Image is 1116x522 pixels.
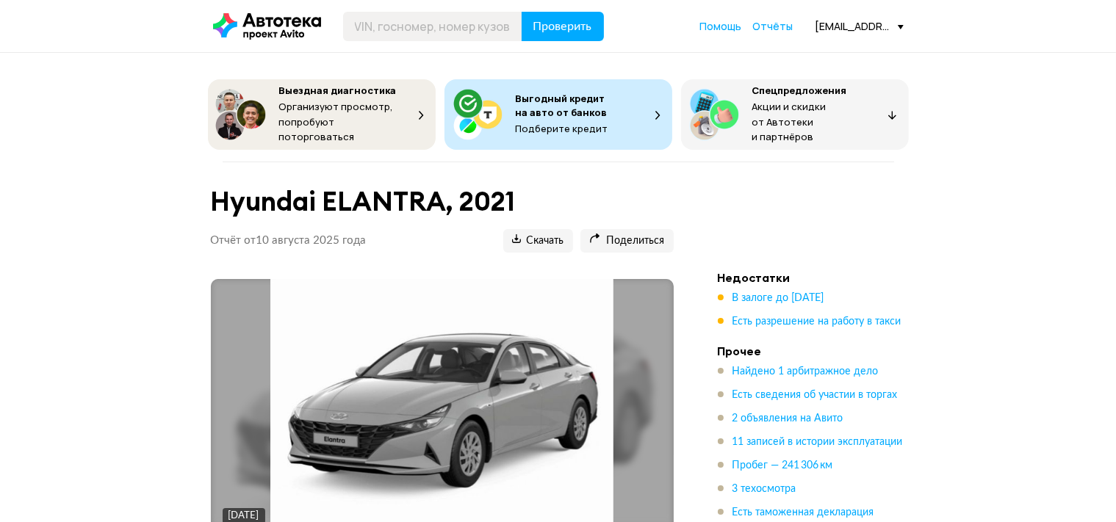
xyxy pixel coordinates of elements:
[718,344,924,358] h4: Прочее
[516,92,608,119] span: Выгодный кредит на авто от банков
[503,229,573,253] button: Скачать
[753,19,793,34] a: Отчёты
[752,100,827,143] span: Акции и скидки от Автотеки и партнёров
[753,19,793,33] span: Отчёты
[533,21,592,32] span: Проверить
[816,19,904,33] div: [EMAIL_ADDRESS][DOMAIN_NAME]
[732,366,879,377] span: Найдено 1 арбитражное дело
[732,293,824,303] span: В залоге до [DATE]
[444,79,672,150] button: Выгодный кредит на авто от банковПодберите кредит
[589,234,665,248] span: Поделиться
[208,79,436,150] button: Выездная диагностикаОрганизуют просмотр, попробуют поторговаться
[700,19,742,34] a: Помощь
[279,84,397,97] span: Выездная диагностика
[343,12,522,41] input: VIN, госномер, номер кузова
[681,79,909,150] button: СпецпредложенияАкции и скидки от Автотеки и партнёров
[211,186,674,217] h1: Hyundai ELANTRA, 2021
[732,484,796,494] span: 3 техосмотра
[700,19,742,33] span: Помощь
[580,229,674,253] button: Поделиться
[732,460,833,471] span: Пробег — 241 306 км
[718,270,924,285] h4: Недостатки
[732,437,903,447] span: 11 записей в истории эксплуатации
[732,390,898,400] span: Есть сведения об участии в торгах
[279,100,394,143] span: Организуют просмотр, попробуют поторговаться
[752,84,847,97] span: Спецпредложения
[516,122,608,135] span: Подберите кредит
[522,12,604,41] button: Проверить
[732,507,874,518] span: Есть таможенная декларация
[512,234,564,248] span: Скачать
[211,233,367,248] p: Отчёт от 10 августа 2025 года
[732,413,843,424] span: 2 объявления на Авито
[732,316,901,327] span: Есть разрешение на работу в такси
